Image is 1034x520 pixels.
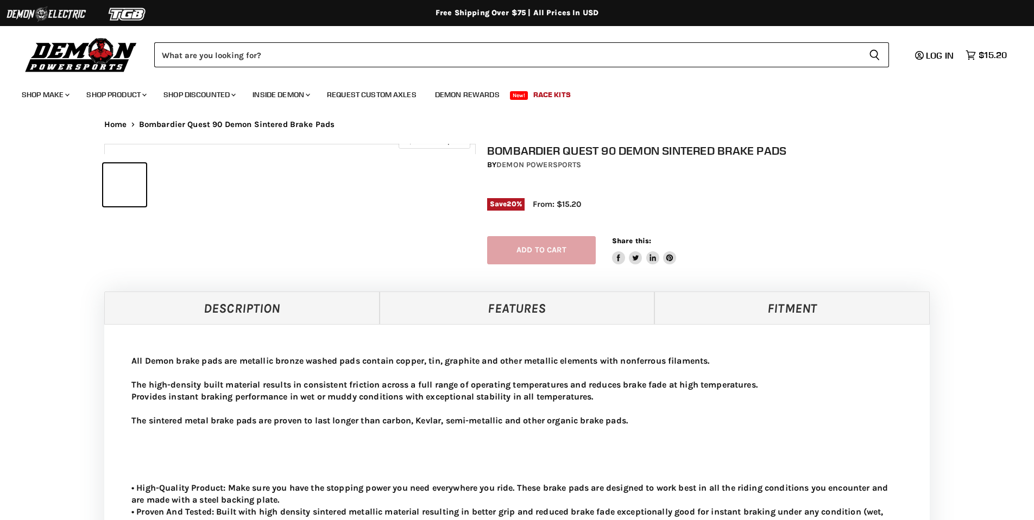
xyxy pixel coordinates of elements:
[87,4,168,24] img: TGB Logo 2
[14,84,76,106] a: Shop Make
[154,42,860,67] input: Search
[83,120,951,129] nav: Breadcrumbs
[860,42,889,67] button: Search
[487,159,941,171] div: by
[139,120,335,129] span: Bombardier Quest 90 Demon Sintered Brake Pads
[926,50,954,61] span: Log in
[427,84,508,106] a: Demon Rewards
[380,291,655,324] a: Features
[612,236,677,265] aside: Share this:
[78,84,153,106] a: Shop Product
[103,163,146,206] button: Bombardier Quest 90 Demon Sintered Brake Pads thumbnail
[104,291,380,324] a: Description
[22,35,141,74] img: Demon Powersports
[154,42,889,67] form: Product
[496,160,581,169] a: Demon Powersports
[487,144,941,157] h1: Bombardier Quest 90 Demon Sintered Brake Pads
[5,4,87,24] img: Demon Electric Logo 2
[507,200,516,208] span: 20
[960,47,1012,63] a: $15.20
[83,8,951,18] div: Free Shipping Over $75 | All Prices In USD
[155,84,242,106] a: Shop Discounted
[487,198,525,210] span: Save %
[131,355,903,427] p: All Demon brake pads are metallic bronze washed pads contain copper, tin, graphite and other meta...
[525,84,579,106] a: Race Kits
[612,237,651,245] span: Share this:
[979,50,1007,60] span: $15.20
[404,137,464,145] span: Click to expand
[244,84,317,106] a: Inside Demon
[654,291,930,324] a: Fitment
[319,84,425,106] a: Request Custom Axles
[510,91,528,100] span: New!
[533,199,581,209] span: From: $15.20
[104,120,127,129] a: Home
[910,50,960,60] a: Log in
[14,79,1004,106] ul: Main menu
